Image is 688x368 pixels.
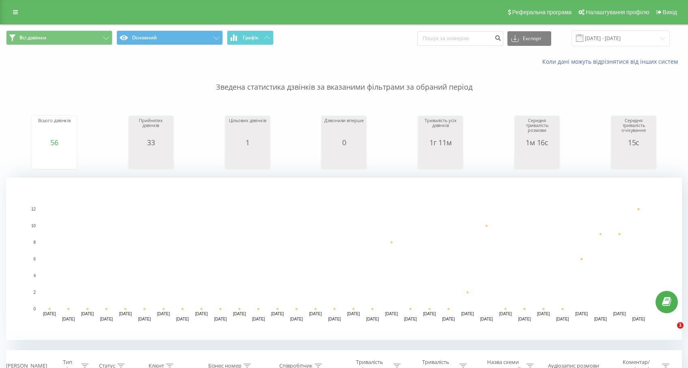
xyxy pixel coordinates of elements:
[366,317,379,321] text: [DATE]
[131,118,171,138] div: Прийнятих дзвінків
[499,312,512,316] text: [DATE]
[195,312,208,316] text: [DATE]
[252,317,265,321] text: [DATE]
[31,224,36,228] text: 10
[632,317,645,321] text: [DATE]
[227,118,268,138] div: Цільових дзвінків
[233,312,246,316] text: [DATE]
[100,317,113,321] text: [DATE]
[613,312,626,316] text: [DATE]
[43,312,56,316] text: [DATE]
[328,317,341,321] text: [DATE]
[138,317,151,321] text: [DATE]
[227,146,268,171] svg: A chart.
[417,31,503,46] input: Пошук за номером
[537,312,550,316] text: [DATE]
[31,207,36,211] text: 12
[81,312,94,316] text: [DATE]
[613,138,654,146] div: 15с
[324,146,364,171] svg: A chart.
[6,66,682,93] p: Зведена статистика дзвінків за вказаними фільтрами за обраний період
[518,317,531,321] text: [DATE]
[214,317,227,321] text: [DATE]
[324,138,364,146] div: 0
[420,118,461,138] div: Тривалість усіх дзвінків
[442,317,455,321] text: [DATE]
[594,317,607,321] text: [DATE]
[243,35,259,41] span: Графік
[420,146,461,171] svg: A chart.
[309,312,322,316] text: [DATE]
[517,146,557,171] svg: A chart.
[6,178,682,340] svg: A chart.
[34,146,75,171] svg: A chart.
[157,312,170,316] text: [DATE]
[404,317,417,321] text: [DATE]
[131,146,171,171] svg: A chart.
[33,273,36,278] text: 4
[290,317,303,321] text: [DATE]
[575,312,588,316] text: [DATE]
[556,317,569,321] text: [DATE]
[385,312,398,316] text: [DATE]
[33,307,36,311] text: 0
[324,118,364,138] div: Дзвонили вперше
[33,290,36,295] text: 2
[423,312,436,316] text: [DATE]
[586,9,649,15] span: Налаштування профілю
[34,138,75,146] div: 56
[461,312,474,316] text: [DATE]
[517,138,557,146] div: 1м 16с
[677,322,684,329] span: 1
[347,312,360,316] text: [DATE]
[33,257,36,261] text: 6
[227,138,268,146] div: 1
[131,138,171,146] div: 33
[119,312,132,316] text: [DATE]
[613,118,654,138] div: Середня тривалість очікування
[19,34,46,41] span: Всі дзвінки
[227,30,274,45] button: Графік
[660,322,680,342] iframe: Intercom live chat
[480,317,493,321] text: [DATE]
[176,317,189,321] text: [DATE]
[663,9,677,15] span: Вихід
[34,118,75,138] div: Всього дзвінків
[542,58,682,65] a: Коли дані можуть відрізнятися вiд інших систем
[33,240,36,245] text: 8
[271,312,284,316] text: [DATE]
[420,138,461,146] div: 1г 11м
[62,317,75,321] text: [DATE]
[613,146,654,171] svg: A chart.
[116,30,223,45] button: Основний
[507,31,551,46] button: Експорт
[517,118,557,138] div: Середня тривалість розмови
[6,30,112,45] button: Всі дзвінки
[512,9,572,15] span: Реферальна програма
